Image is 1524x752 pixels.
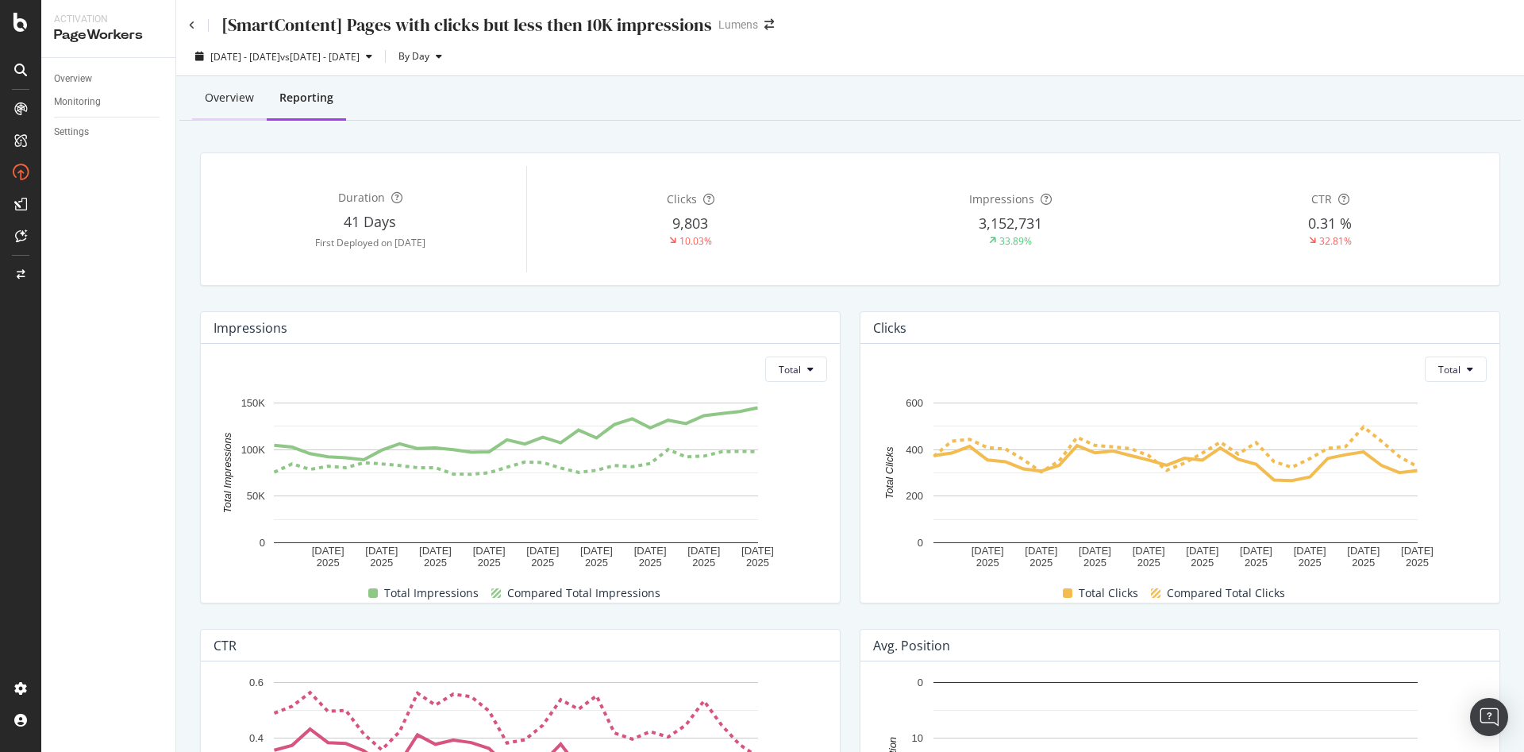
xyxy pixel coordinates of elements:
[1401,545,1434,557] text: [DATE]
[344,212,396,231] span: 41 Days
[976,557,999,569] text: 2025
[1245,557,1268,569] text: 2025
[1470,698,1508,736] div: Open Intercom Messenger
[1083,557,1106,569] text: 2025
[906,444,923,456] text: 400
[531,557,554,569] text: 2025
[249,733,264,745] text: 0.4
[249,677,264,688] text: 0.6
[672,214,708,233] span: 9,803
[473,545,506,557] text: [DATE]
[906,397,923,409] text: 600
[1347,545,1380,557] text: [DATE]
[210,50,280,64] span: [DATE] - [DATE]
[1167,584,1285,603] span: Compared Total Clicks
[585,557,608,569] text: 2025
[639,557,662,569] text: 2025
[687,545,720,557] text: [DATE]
[189,21,195,30] a: Click to go back
[1240,545,1272,557] text: [DATE]
[969,191,1034,206] span: Impressions
[280,50,360,64] span: vs [DATE] - [DATE]
[392,44,448,69] button: By Day
[741,545,774,557] text: [DATE]
[54,124,164,141] a: Settings
[906,491,923,503] text: 200
[912,733,923,745] text: 10
[54,13,163,26] div: Activation
[1406,557,1429,569] text: 2025
[1133,545,1165,557] text: [DATE]
[765,357,827,382] button: Total
[1438,363,1460,376] span: Total
[1319,234,1352,248] div: 32.81%
[384,584,479,603] span: Total Impressions
[365,545,398,557] text: [DATE]
[221,433,233,514] text: Total Impressions
[260,537,265,549] text: 0
[54,26,163,44] div: PageWorkers
[1079,545,1111,557] text: [DATE]
[718,17,758,33] div: Lumens
[764,19,774,30] div: arrow-right-arrow-left
[873,638,950,654] div: Avg. position
[1137,557,1160,569] text: 2025
[779,363,801,376] span: Total
[338,190,385,205] span: Duration
[54,94,101,110] div: Monitoring
[317,557,340,569] text: 2025
[999,234,1032,248] div: 33.89%
[279,90,333,106] div: Reporting
[1352,557,1375,569] text: 2025
[507,584,660,603] span: Compared Total Impressions
[972,545,1004,557] text: [DATE]
[873,395,1478,570] svg: A chart.
[241,397,266,409] text: 150K
[1025,545,1057,557] text: [DATE]
[419,545,452,557] text: [DATE]
[241,444,266,456] text: 100K
[918,677,923,688] text: 0
[214,638,237,654] div: CTR
[918,537,923,549] text: 0
[214,395,818,570] svg: A chart.
[205,90,254,106] div: Overview
[667,191,697,206] span: Clicks
[1079,584,1138,603] span: Total Clicks
[312,545,344,557] text: [DATE]
[54,71,92,87] div: Overview
[1299,557,1322,569] text: 2025
[1294,545,1326,557] text: [DATE]
[883,446,895,499] text: Total Clicks
[221,13,712,37] div: [SmartContent] Pages with clicks but less then 10K impressions
[424,557,447,569] text: 2025
[1186,545,1218,557] text: [DATE]
[214,236,526,249] div: First Deployed on [DATE]
[679,234,712,248] div: 10.03%
[1029,557,1053,569] text: 2025
[979,214,1042,233] span: 3,152,731
[214,320,287,336] div: Impressions
[746,557,769,569] text: 2025
[54,124,89,141] div: Settings
[1191,557,1214,569] text: 2025
[478,557,501,569] text: 2025
[370,557,393,569] text: 2025
[247,491,265,503] text: 50K
[54,71,164,87] a: Overview
[873,320,906,336] div: Clicks
[634,545,667,557] text: [DATE]
[580,545,613,557] text: [DATE]
[526,545,559,557] text: [DATE]
[1425,357,1487,382] button: Total
[692,557,715,569] text: 2025
[1311,191,1332,206] span: CTR
[189,44,379,69] button: [DATE] - [DATE]vs[DATE] - [DATE]
[392,49,429,63] span: By Day
[1308,214,1352,233] span: 0.31 %
[54,94,164,110] a: Monitoring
